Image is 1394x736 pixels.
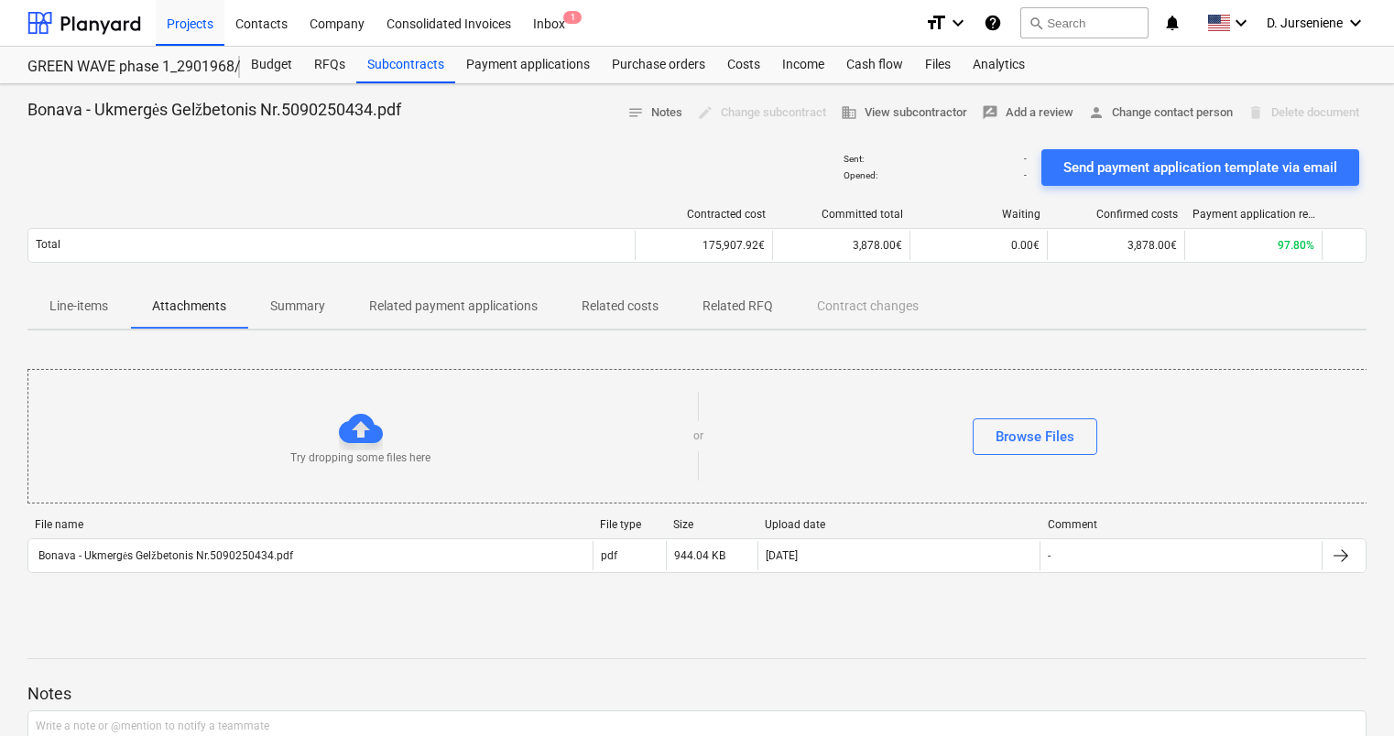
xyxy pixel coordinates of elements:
iframe: Chat Widget [1302,648,1394,736]
div: Upload date [765,518,1033,531]
div: Send payment application template via email [1063,156,1337,179]
p: Total [36,237,60,253]
div: Bonava - Ukmergės Gelžbetonis Nr.5090250434.pdf [36,549,293,563]
div: Payment application remaining [1193,208,1315,221]
i: keyboard_arrow_down [947,12,969,34]
a: RFQs [303,47,356,83]
span: business [841,104,857,121]
button: Search [1020,7,1149,38]
button: Send payment application template via email [1041,149,1359,186]
i: keyboard_arrow_down [1345,12,1367,34]
a: Subcontracts [356,47,455,83]
div: Size [673,518,750,531]
p: Attachments [152,297,226,316]
button: Browse Files [973,418,1097,455]
div: [DATE] [766,549,798,562]
button: Notes [620,99,690,127]
span: Notes [627,103,682,124]
span: search [1029,16,1043,30]
i: format_size [925,12,947,34]
div: File type [600,518,659,531]
div: File name [35,518,585,531]
span: notes [627,104,644,121]
p: Related payment applications [369,297,538,316]
button: View subcontractor [833,99,975,127]
span: person [1088,104,1105,121]
p: Related RFQ [702,297,773,316]
div: Confirmed costs [1055,208,1178,221]
p: Sent : [844,153,864,165]
span: Add a review [982,103,1073,124]
div: - [1048,549,1051,562]
div: Committed total [780,208,903,221]
p: Try dropping some files here [290,450,430,466]
p: Opened : [844,169,877,181]
i: notifications [1163,12,1182,34]
i: Knowledge base [984,12,1002,34]
div: 944.04 KB [674,549,725,562]
a: Costs [716,47,771,83]
a: Budget [240,47,303,83]
p: - [1024,153,1027,165]
p: Line-items [49,297,108,316]
span: View subcontractor [841,103,967,124]
div: GREEN WAVE phase 1_2901968/2901969/2901972 [27,58,218,77]
div: Try dropping some files hereorBrowse Files [27,369,1368,503]
a: Income [771,47,835,83]
p: Notes [27,683,1367,705]
div: Waiting [918,208,1040,221]
span: 97.80% [1278,239,1314,252]
span: 0.00€ [1011,239,1040,252]
div: Comment [1048,518,1316,531]
div: Browse Files [996,425,1074,449]
p: Related costs [582,297,659,316]
a: Cash flow [835,47,914,83]
a: Files [914,47,962,83]
div: 175,907.92€ [635,231,772,260]
span: 1 [563,11,582,24]
a: Analytics [962,47,1036,83]
p: - [1024,169,1027,181]
a: Payment applications [455,47,601,83]
span: Change contact person [1088,103,1233,124]
p: Summary [270,297,325,316]
a: Purchase orders [601,47,716,83]
button: Add a review [975,99,1081,127]
div: pdf [601,549,617,562]
span: 3,878.00€ [1127,239,1177,252]
span: 3,878.00€ [853,239,902,252]
div: Contracted cost [643,208,766,221]
button: Change contact person [1081,99,1240,127]
span: D. Jurseniene [1267,16,1343,30]
i: keyboard_arrow_down [1230,12,1252,34]
span: rate_review [982,104,998,121]
p: or [693,428,703,444]
p: Bonava - Ukmergės Gelžbetonis Nr.5090250434.pdf [27,99,401,121]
